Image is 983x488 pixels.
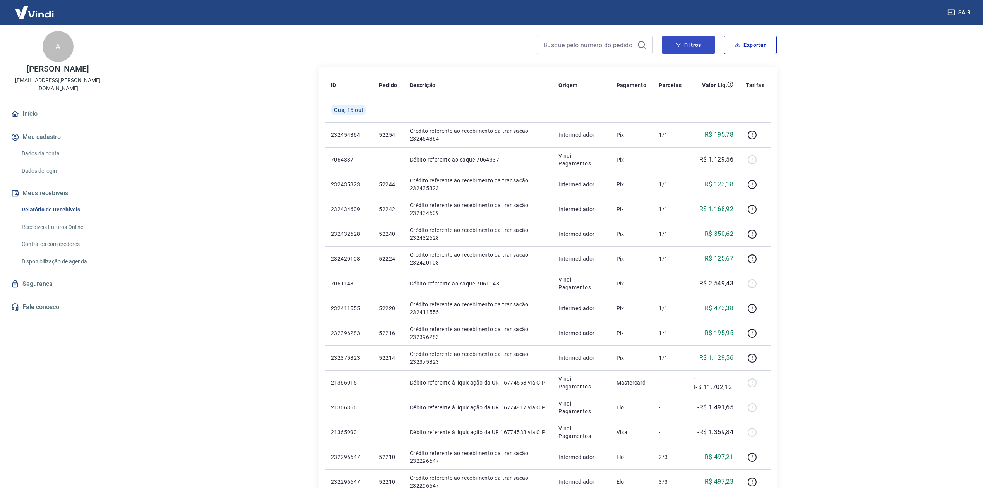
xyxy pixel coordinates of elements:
p: 1/1 [659,354,682,362]
p: 232411555 [331,304,366,312]
p: 1/1 [659,329,682,337]
p: Mastercard [617,379,647,387]
a: Recebíveis Futuros Online [19,219,106,235]
p: Pix [617,180,647,188]
p: 1/1 [659,180,682,188]
p: Vindi Pagamentos [558,375,604,390]
p: Elo [617,478,647,486]
p: Intermediador [558,255,604,263]
img: Vindi [9,0,60,24]
p: 232296647 [331,453,366,461]
p: 232396283 [331,329,366,337]
p: 52216 [379,329,397,337]
p: Intermediador [558,131,604,139]
button: Filtros [662,36,715,54]
p: Crédito referente ao recebimento da transação 232296647 [410,449,546,465]
p: -R$ 1.359,84 [697,428,733,437]
p: - [659,156,682,163]
p: - [659,280,682,287]
span: Qua, 15 out [334,106,363,114]
p: 1/1 [659,255,682,263]
p: 1/1 [659,205,682,213]
p: Vindi Pagamentos [558,400,604,415]
p: - [659,379,682,387]
p: 52244 [379,180,397,188]
a: Contratos com credores [19,236,106,252]
p: Pix [617,354,647,362]
p: Intermediador [558,453,604,461]
p: Valor Líq. [702,81,727,89]
p: R$ 497,21 [705,452,734,462]
p: 1/1 [659,131,682,139]
p: [PERSON_NAME] [27,65,89,73]
p: 232435323 [331,180,366,188]
p: Pix [617,304,647,312]
p: -R$ 2.549,43 [697,279,733,288]
p: 52224 [379,255,397,263]
a: Relatório de Recebíveis [19,202,106,218]
p: Crédito referente ao recebimento da transação 232375323 [410,350,546,366]
p: Pix [617,205,647,213]
p: ID [331,81,336,89]
button: Sair [946,5,974,20]
p: Pix [617,329,647,337]
p: 232420108 [331,255,366,263]
a: Início [9,105,106,122]
p: 232432628 [331,230,366,238]
p: 52220 [379,304,397,312]
p: - [659,404,682,411]
p: 232434609 [331,205,366,213]
p: Origem [558,81,577,89]
p: R$ 350,62 [705,229,734,239]
p: Intermediador [558,354,604,362]
p: Crédito referente ao recebimento da transação 232396283 [410,325,546,341]
p: Pix [617,280,647,287]
a: Segurança [9,275,106,292]
p: Vindi Pagamentos [558,424,604,440]
p: R$ 195,95 [705,328,734,338]
p: R$ 497,23 [705,477,734,486]
a: Fale conosco [9,299,106,316]
p: Pagamento [617,81,647,89]
p: -R$ 11.702,12 [694,373,733,392]
p: Crédito referente ao recebimento da transação 232420108 [410,251,546,266]
p: 21366015 [331,379,366,387]
p: Pix [617,255,647,263]
p: - [659,428,682,436]
p: -R$ 1.491,65 [697,403,733,412]
p: R$ 473,38 [705,304,734,313]
button: Meus recebíveis [9,185,106,202]
p: 52210 [379,453,397,461]
input: Busque pelo número do pedido [543,39,634,51]
p: 7064337 [331,156,366,163]
p: Débito referente ao saque 7061148 [410,280,546,287]
p: 52254 [379,131,397,139]
button: Exportar [724,36,777,54]
p: Crédito referente ao recebimento da transação 232454364 [410,127,546,143]
p: Crédito referente ao recebimento da transação 232432628 [410,226,546,242]
p: 52242 [379,205,397,213]
p: Pix [617,131,647,139]
p: 52214 [379,354,397,362]
p: Parcelas [659,81,682,89]
p: 21365990 [331,428,366,436]
p: 232296647 [331,478,366,486]
p: Intermediador [558,329,604,337]
p: R$ 123,18 [705,180,734,189]
p: [EMAIL_ADDRESS][PERSON_NAME][DOMAIN_NAME] [6,76,110,93]
p: 7061148 [331,280,366,287]
p: 52210 [379,478,397,486]
p: 21366366 [331,404,366,411]
p: 52240 [379,230,397,238]
p: R$ 195,78 [705,130,734,139]
p: Intermediador [558,478,604,486]
p: Crédito referente ao recebimento da transação 232435323 [410,177,546,192]
p: Intermediador [558,304,604,312]
button: Meu cadastro [9,129,106,146]
p: 1/1 [659,304,682,312]
p: Intermediador [558,180,604,188]
p: Visa [617,428,647,436]
p: Débito referente à liquidação da UR 16774533 via CIP [410,428,546,436]
p: 3/3 [659,478,682,486]
div: A [43,31,74,62]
